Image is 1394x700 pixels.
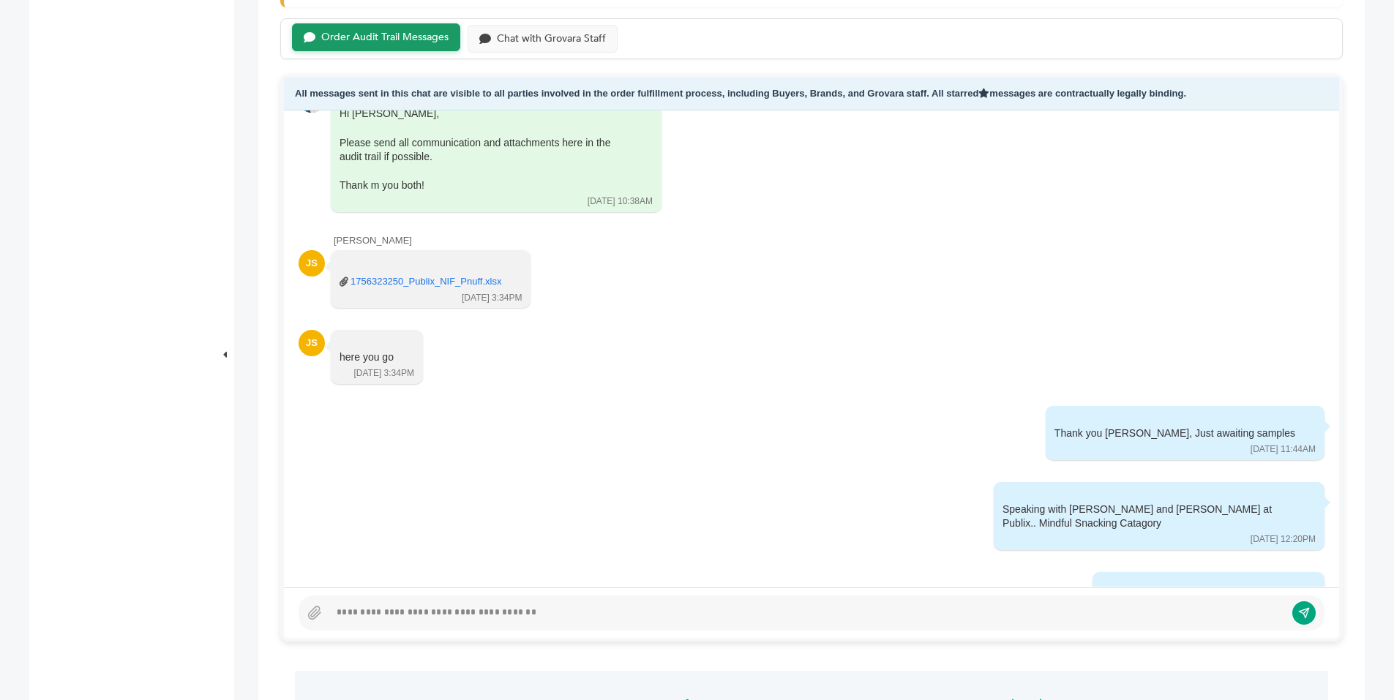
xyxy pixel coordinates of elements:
[334,234,1324,247] div: [PERSON_NAME]
[299,250,325,276] div: JS
[497,33,606,45] div: Chat with Grovara Staff
[1251,443,1316,456] div: [DATE] 11:44AM
[340,136,632,165] div: Please send all communication and attachments here in the audit trail if possible.
[1054,426,1295,441] div: Thank you [PERSON_NAME], Just awaiting samples
[284,78,1339,110] div: All messages sent in this chat are visible to all parties involved in the order fulfillment proce...
[321,31,449,44] div: Order Audit Trail Messages
[351,275,501,288] a: 1756323250_Publix_NIF_Pnuff.xlsx
[299,330,325,356] div: JS
[588,195,653,208] div: [DATE] 10:38AM
[353,367,413,380] div: [DATE] 3:34PM
[340,178,632,193] div: Thank m you both!
[1003,503,1295,531] div: Speaking with [PERSON_NAME] and [PERSON_NAME] at Publix.. Mindful Snacking Catagory
[340,350,394,365] div: here you go
[340,107,632,193] div: Hi [PERSON_NAME],
[462,292,522,304] div: [DATE] 3:34PM
[1251,533,1316,546] div: [DATE] 12:20PM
